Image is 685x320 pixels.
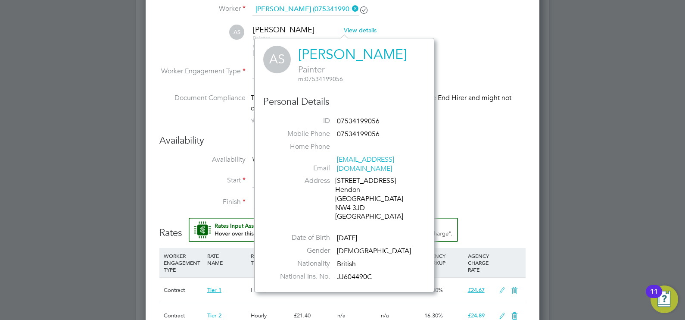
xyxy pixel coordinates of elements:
span: 07534199056 [337,130,380,138]
label: Finish [159,198,246,207]
span: British [337,260,356,268]
a: [EMAIL_ADDRESS][DOMAIN_NAME] [337,155,394,173]
label: Document Compliance [159,93,246,124]
span: Tier 2 [207,312,221,319]
div: Contract [162,278,205,303]
span: AS [263,46,291,73]
div: 11 [650,292,658,303]
span: [PERSON_NAME] [253,25,314,35]
span: AS [229,25,244,40]
span: Worker is available for the job (100%) [252,156,365,164]
label: National Ins. No. [270,272,330,281]
span: JJ604490C [337,273,372,281]
label: Gender [270,246,330,255]
h3: Personal Details [263,96,425,108]
span: Tier 1 [207,286,221,294]
span: n/a [337,286,346,294]
a: [PERSON_NAME] [298,46,407,63]
div: WORKER ENGAGEMENT TYPE [162,248,205,277]
span: n/a [381,312,389,319]
span: View details [344,26,377,34]
span: [EMAIL_ADDRESS][DOMAIN_NAME] [253,49,347,56]
div: RATE TYPE [249,248,292,270]
span: 07534199056 [337,117,380,126]
span: n/a [337,312,346,319]
input: Select one [252,196,314,209]
span: 07534199056 [298,75,343,83]
h3: Rates [159,218,526,239]
label: Date of Birth [270,233,330,242]
button: Open Resource Center, 11 new notifications [651,285,678,313]
div: [STREET_ADDRESS] Hendon [GEOGRAPHIC_DATA] NW4 3JD [GEOGRAPHIC_DATA] [335,176,417,221]
label: Nationality [270,259,330,268]
div: This worker has no Compliance Documents accessible to the End Hirer and might not qualify for thi... [251,93,526,113]
span: 15.30% [424,286,443,294]
div: RATE NAME [205,248,249,270]
div: Hourly [249,278,292,303]
label: Worker [159,4,246,13]
div: You can edit access to this worker’s documents from their worker profile. [251,116,430,126]
span: m: [298,75,305,83]
label: Mobile Phone [270,129,330,138]
input: Select one [252,175,314,188]
span: Painter [253,35,270,42]
span: [DATE] [337,234,357,242]
span: n/a [381,286,389,294]
label: Email [270,164,330,173]
span: 16.30% [424,312,443,319]
button: Rate Assistant [189,218,458,242]
h3: Availability [159,135,526,147]
div: AGENCY MARKUP [422,248,466,270]
input: Search for... [252,3,359,16]
label: Worker Engagement Type [159,67,246,76]
label: Availability [159,155,246,164]
label: Start [159,176,246,185]
label: Home Phone [270,142,330,151]
label: Address [270,176,330,185]
div: AGENCY CHARGE RATE [466,248,495,277]
span: [DEMOGRAPHIC_DATA] [337,247,411,255]
label: ID [270,116,330,125]
span: £24.89 [468,312,485,319]
span: m: [253,42,259,49]
input: Select one [252,66,346,79]
span: £24.67 [468,286,485,294]
span: Painter [298,64,407,75]
span: 07534199056 [253,42,293,49]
